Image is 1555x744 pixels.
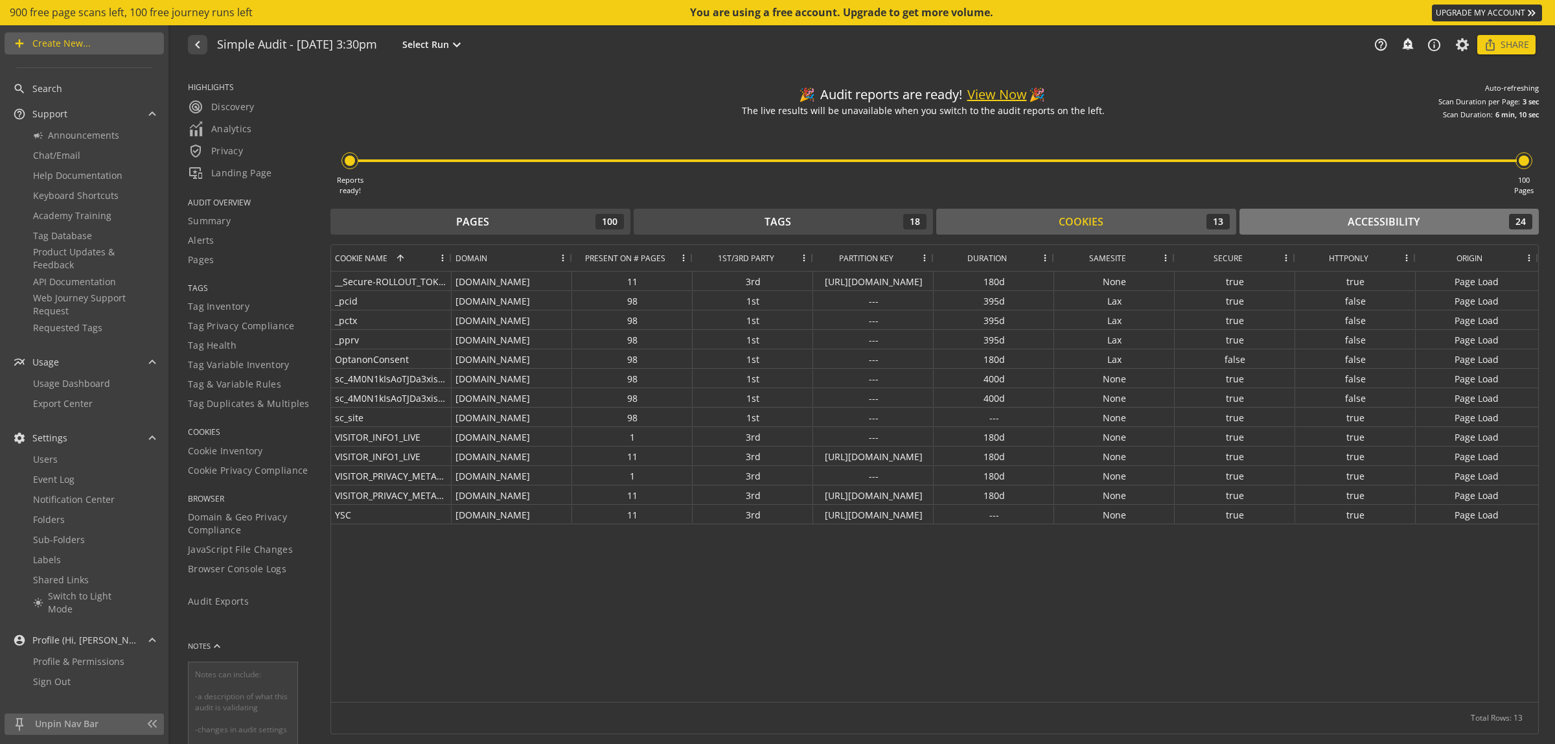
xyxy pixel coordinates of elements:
[1054,349,1175,368] div: Lax
[452,447,572,465] div: [DOMAIN_NAME]
[1295,349,1416,368] div: false
[33,598,43,608] mat-icon: light_mode
[452,330,572,349] div: [DOMAIN_NAME]
[572,505,693,524] div: 11
[1054,427,1175,446] div: None
[331,291,452,310] div: _pcid
[188,215,231,227] span: Summary
[13,108,26,121] mat-icon: help_outline
[693,427,813,446] div: 3rd
[839,253,893,264] span: Partition Key
[331,349,452,368] div: OptanonConsent
[188,234,214,247] span: Alerts
[1427,38,1442,52] mat-icon: info_outline
[693,310,813,329] div: 1st
[1295,447,1416,465] div: true
[934,447,1054,465] div: 180d
[452,349,572,368] div: [DOMAIN_NAME]
[5,427,163,449] mat-expansion-panel-header: Settings
[188,464,308,477] span: Cookie Privacy Compliance
[331,330,452,349] div: _pprv
[1416,310,1538,329] div: Page Load
[1416,505,1538,524] div: Page Load
[1054,272,1175,290] div: None
[1485,83,1539,93] div: Auto-refreshing
[693,330,813,349] div: 1st
[1175,369,1295,388] div: true
[1443,110,1493,120] div: Scan Duration:
[1509,214,1532,229] div: 24
[13,432,26,445] mat-icon: settings
[13,82,26,95] mat-icon: search
[33,209,111,222] span: Academy Training
[1175,466,1295,485] div: true
[572,369,693,388] div: 98
[35,717,139,730] span: Unpin Nav Bar
[1214,253,1243,264] span: Secure
[211,640,224,653] mat-icon: keyboard_arrow_up
[1416,330,1538,349] div: Page Load
[188,320,295,332] span: Tag Privacy Compliance
[934,427,1054,446] div: 180d
[934,408,1054,426] div: ---
[188,595,249,608] span: Audit Exports
[188,300,249,313] span: Tag Inventory
[456,215,489,229] div: Pages
[331,447,452,465] div: VISITOR_INFO1_LIVE
[1432,5,1542,21] a: UPGRADE MY ACCOUNT
[1438,97,1520,107] div: Scan Duration per Page:
[10,5,253,20] span: 900 free page scans left, 100 free journey runs left
[1416,349,1538,368] div: Page Load
[1514,175,1534,195] div: 100 Pages
[1054,388,1175,407] div: None
[1206,214,1230,229] div: 13
[48,590,111,615] span: Switch to Light Mode
[813,388,934,407] div: ---
[813,447,934,465] div: [URL][DOMAIN_NAME]
[452,505,572,524] div: [DOMAIN_NAME]
[188,378,281,391] span: Tag & Variable Rules
[693,388,813,407] div: 1st
[331,505,452,524] div: YSC
[33,275,116,288] span: API Documentation
[693,272,813,290] div: 3rd
[813,485,934,504] div: [URL][DOMAIN_NAME]
[1175,427,1295,446] div: true
[331,388,452,407] div: sc_4M0N1kIsAoTJDa3xissgfe_personalize
[934,505,1054,524] div: ---
[13,634,26,647] mat-icon: account_circle
[188,197,314,208] span: AUDIT OVERVIEW
[1054,330,1175,349] div: Lax
[5,103,163,125] mat-expansion-panel-header: Support
[1239,209,1539,235] button: Accessibility24
[903,214,927,229] div: 18
[742,104,1105,117] div: The live results will be unavailable when you switch to the audit reports on the left.
[335,253,387,264] span: Cookie Name
[331,310,452,329] div: _pctx
[331,369,452,388] div: sc_4M0N1kIsAoTJDa3xissgfe
[331,485,452,504] div: VISITOR_PRIVACY_METADATA
[33,493,115,506] span: Notification Center
[190,37,203,52] mat-icon: navigate_before
[934,291,1054,310] div: 395d
[1295,505,1416,524] div: true
[813,369,934,388] div: ---
[5,651,163,702] div: Profile (Hi, [PERSON_NAME]!)
[1416,291,1538,310] div: Page Load
[32,108,67,121] span: Support
[33,130,43,141] mat-icon: campaign_outline
[813,310,934,329] div: ---
[813,505,934,524] div: [URL][DOMAIN_NAME]
[1416,408,1538,426] div: Page Load
[1416,466,1538,485] div: Page Load
[452,388,572,407] div: [DOMAIN_NAME]
[5,125,163,348] div: Support
[1054,505,1175,524] div: None
[572,427,693,446] div: 1
[33,377,110,389] span: Usage Dashboard
[1295,427,1416,446] div: true
[331,272,452,290] div: __Secure-ROLLOUT_TOKEN
[1523,97,1539,107] div: 3 sec
[1295,369,1416,388] div: false
[1295,291,1416,310] div: false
